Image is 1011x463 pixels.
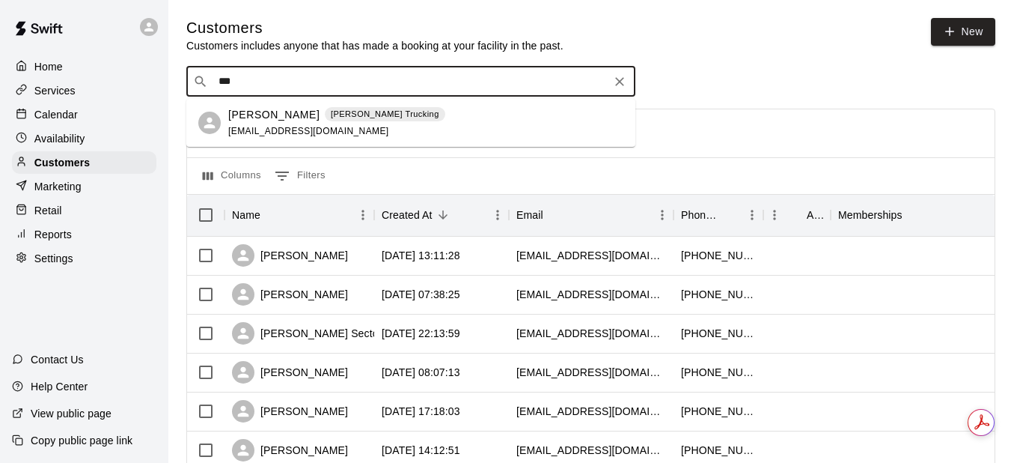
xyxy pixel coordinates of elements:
div: 2025-10-03 07:38:25 [382,287,460,302]
div: scsector@gmail.com [516,326,666,341]
div: 2025-08-29 14:12:51 [382,443,460,458]
p: Marketing [34,179,82,194]
a: Calendar [12,103,156,126]
div: Phone Number [674,194,763,236]
p: Retail [34,203,62,218]
div: Email [509,194,674,236]
h5: Customers [186,18,563,38]
p: Contact Us [31,352,84,367]
button: Sort [260,205,281,226]
div: [PERSON_NAME] [232,283,348,306]
div: mike_wolford@yahoo.com [516,287,666,302]
div: 2025-09-18 08:07:13 [382,365,460,380]
p: Home [34,59,63,74]
button: Sort [902,205,923,226]
p: Customers includes anyone that has made a booking at your facility in the past. [186,38,563,53]
div: derrickertel@gmail.com [516,404,666,419]
a: Retail [12,199,156,222]
p: Services [34,83,76,98]
button: Sort [433,205,453,226]
button: Select columns [199,164,265,188]
button: Sort [720,205,741,226]
a: Marketing [12,175,156,198]
div: meximelt89@gmail.com [516,248,666,263]
p: Copy public page link [31,433,132,448]
button: Menu [352,204,374,226]
button: Sort [786,205,807,226]
button: Clear [609,71,630,92]
p: View public page [31,406,112,421]
div: brandon reilley [198,112,221,134]
div: +12602237274 [681,287,756,302]
button: Menu [763,204,786,226]
div: Created At [374,194,509,236]
p: Availability [34,131,85,146]
div: 2025-09-17 17:18:03 [382,404,460,419]
div: Search customers by name or email [186,67,635,97]
a: Services [12,79,156,102]
a: Customers [12,151,156,174]
div: [PERSON_NAME] [232,439,348,462]
p: Settings [34,251,73,266]
div: +12604663715 [681,404,756,419]
span: [EMAIL_ADDRESS][DOMAIN_NAME] [228,126,389,136]
a: Availability [12,127,156,150]
button: Menu [741,204,763,226]
div: +12604250151 [681,248,756,263]
a: New [931,18,995,46]
div: +12604033913 [681,326,756,341]
p: Customers [34,155,90,170]
a: Home [12,55,156,78]
div: Phone Number [681,194,720,236]
div: dorseysimmonsjr@hotmail.com [516,365,666,380]
div: Age [807,194,823,236]
button: Sort [543,205,564,226]
p: Help Center [31,379,88,394]
div: lkarns1@gmail.com [516,443,666,458]
a: Settings [12,247,156,270]
p: Calendar [34,107,78,122]
div: Name [225,194,374,236]
div: [PERSON_NAME] [232,400,348,423]
div: 2025-10-08 13:11:28 [382,248,460,263]
button: Menu [486,204,509,226]
div: [PERSON_NAME] Sector [232,322,382,345]
div: +12604136966 [681,365,756,380]
p: [PERSON_NAME] [228,107,320,123]
div: Age [763,194,831,236]
div: Memberships [838,194,902,236]
p: [PERSON_NAME] Trucking [331,108,439,121]
p: Reports [34,227,72,242]
div: +12604466766 [681,443,756,458]
div: 2025-10-02 22:13:59 [382,326,460,341]
div: Created At [382,194,433,236]
div: [PERSON_NAME] [232,361,348,384]
a: Reports [12,223,156,246]
div: Email [516,194,543,236]
button: Show filters [271,164,329,188]
button: Menu [651,204,674,226]
div: [PERSON_NAME] [232,244,348,267]
div: Name [232,194,260,236]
